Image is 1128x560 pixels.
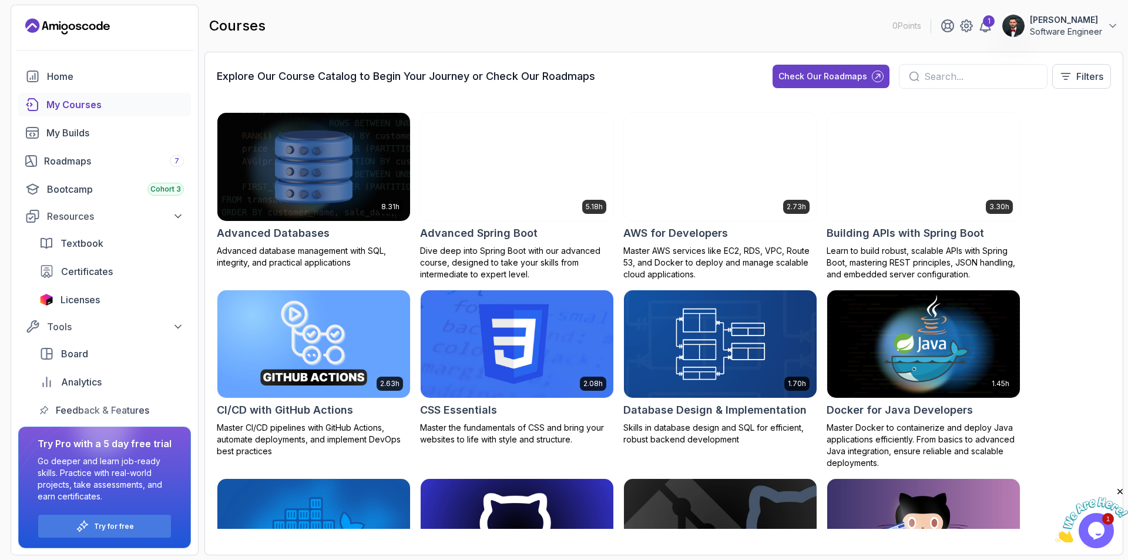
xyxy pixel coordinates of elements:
div: 1 [983,15,995,27]
a: Try for free [94,522,134,531]
span: Analytics [61,375,102,389]
h2: Docker for Java Developers [827,402,973,418]
span: Feedback & Features [56,403,149,417]
div: My Courses [46,98,184,112]
h2: Advanced Databases [217,225,330,242]
h3: Explore Our Course Catalog to Begin Your Journey or Check Our Roadmaps [217,68,595,85]
a: home [18,65,191,88]
div: Tools [47,320,184,334]
h2: CI/CD with GitHub Actions [217,402,353,418]
p: Software Engineer [1030,26,1102,38]
p: Filters [1076,69,1103,83]
span: Certificates [61,264,113,279]
p: Master CI/CD pipelines with GitHub Actions, automate deployments, and implement DevOps best pract... [217,422,411,457]
button: Try for free [38,514,172,538]
p: Advanced database management with SQL, integrity, and practical applications [217,245,411,269]
span: Board [61,347,88,361]
a: builds [18,121,191,145]
a: CSS Essentials card2.08hCSS EssentialsMaster the fundamentals of CSS and bring your websites to l... [420,290,614,446]
img: AWS for Developers card [624,113,817,221]
p: 2.08h [583,379,603,388]
p: 1.45h [992,379,1009,388]
input: Search... [924,69,1038,83]
img: Docker for Java Developers card [827,290,1020,398]
a: licenses [32,288,191,311]
a: AWS for Developers card2.73hAWS for DevelopersMaster AWS services like EC2, RDS, VPC, Route 53, a... [623,112,817,280]
a: bootcamp [18,177,191,201]
h2: Database Design & Implementation [623,402,807,418]
img: CI/CD with GitHub Actions card [217,290,410,398]
img: Advanced Databases card [217,113,410,221]
div: Home [47,69,184,83]
p: [PERSON_NAME] [1030,14,1102,26]
p: 3.30h [989,202,1009,212]
a: Advanced Databases card8.31hAdvanced DatabasesAdvanced database management with SQL, integrity, a... [217,112,411,269]
div: My Builds [46,126,184,140]
a: certificates [32,260,191,283]
img: CSS Essentials card [421,290,613,398]
h2: CSS Essentials [420,402,497,418]
p: Master AWS services like EC2, RDS, VPC, Route 53, and Docker to deploy and manage scalable cloud ... [623,245,817,280]
a: CI/CD with GitHub Actions card2.63hCI/CD with GitHub ActionsMaster CI/CD pipelines with GitHub Ac... [217,290,411,458]
a: 1 [978,19,992,33]
p: Go deeper and learn job-ready skills. Practice with real-world projects, take assessments, and ea... [38,455,172,502]
p: 5.18h [586,202,603,212]
img: jetbrains icon [39,294,53,306]
a: textbook [32,232,191,255]
span: Licenses [61,293,100,307]
h2: AWS for Developers [623,225,728,242]
a: Landing page [25,17,110,36]
img: user profile image [1002,15,1025,37]
iframe: chat widget [1055,487,1128,542]
button: Resources [18,206,191,227]
a: feedback [32,398,191,422]
a: roadmaps [18,149,191,173]
img: Building APIs with Spring Boot card [827,113,1020,221]
a: analytics [32,370,191,394]
p: Dive deep into Spring Boot with our advanced course, designed to take your skills from intermedia... [420,245,614,280]
p: 0 Points [892,20,921,32]
button: Filters [1052,64,1111,89]
a: Advanced Spring Boot card5.18hAdvanced Spring BootDive deep into Spring Boot with our advanced co... [420,112,614,280]
a: Docker for Java Developers card1.45hDocker for Java DevelopersMaster Docker to containerize and d... [827,290,1020,470]
div: Bootcamp [47,182,184,196]
a: board [32,342,191,365]
h2: Building APIs with Spring Boot [827,225,984,242]
a: Database Design & Implementation card1.70hDatabase Design & ImplementationSkills in database desi... [623,290,817,446]
button: user profile image[PERSON_NAME]Software Engineer [1002,14,1119,38]
span: 7 [174,156,179,166]
a: Building APIs with Spring Boot card3.30hBuilding APIs with Spring BootLearn to build robust, scal... [827,112,1020,280]
p: Skills in database design and SQL for efficient, robust backend development [623,422,817,445]
span: Textbook [61,236,103,250]
p: 1.70h [788,379,806,388]
p: 8.31h [381,202,399,212]
h2: Advanced Spring Boot [420,225,538,242]
p: Master the fundamentals of CSS and bring your websites to life with style and structure. [420,422,614,445]
div: Check Our Roadmaps [778,71,867,82]
h2: courses [209,16,266,35]
div: Resources [47,209,184,223]
span: Cohort 3 [150,185,181,194]
img: Advanced Spring Boot card [421,113,613,221]
button: Check Our Roadmaps [773,65,889,88]
p: Learn to build robust, scalable APIs with Spring Boot, mastering REST principles, JSON handling, ... [827,245,1020,280]
p: 2.73h [787,202,806,212]
button: Tools [18,316,191,337]
p: 2.63h [380,379,399,388]
p: Master Docker to containerize and deploy Java applications efficiently. From basics to advanced J... [827,422,1020,469]
img: Database Design & Implementation card [624,290,817,398]
a: courses [18,93,191,116]
div: Roadmaps [44,154,184,168]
